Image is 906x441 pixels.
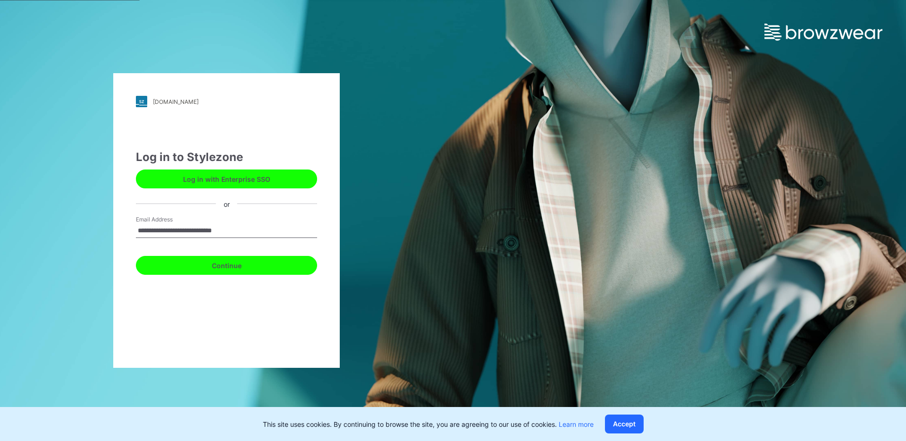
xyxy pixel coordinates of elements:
[559,420,594,428] a: Learn more
[136,149,317,166] div: Log in to Stylezone
[216,199,237,209] div: or
[136,96,147,107] img: stylezone-logo.562084cfcfab977791bfbf7441f1a819.svg
[153,98,199,105] div: [DOMAIN_NAME]
[605,415,644,433] button: Accept
[136,96,317,107] a: [DOMAIN_NAME]
[136,215,202,224] label: Email Address
[263,419,594,429] p: This site uses cookies. By continuing to browse the site, you are agreeing to our use of cookies.
[136,256,317,275] button: Continue
[136,170,317,188] button: Log in with Enterprise SSO
[764,24,882,41] img: browzwear-logo.e42bd6dac1945053ebaf764b6aa21510.svg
